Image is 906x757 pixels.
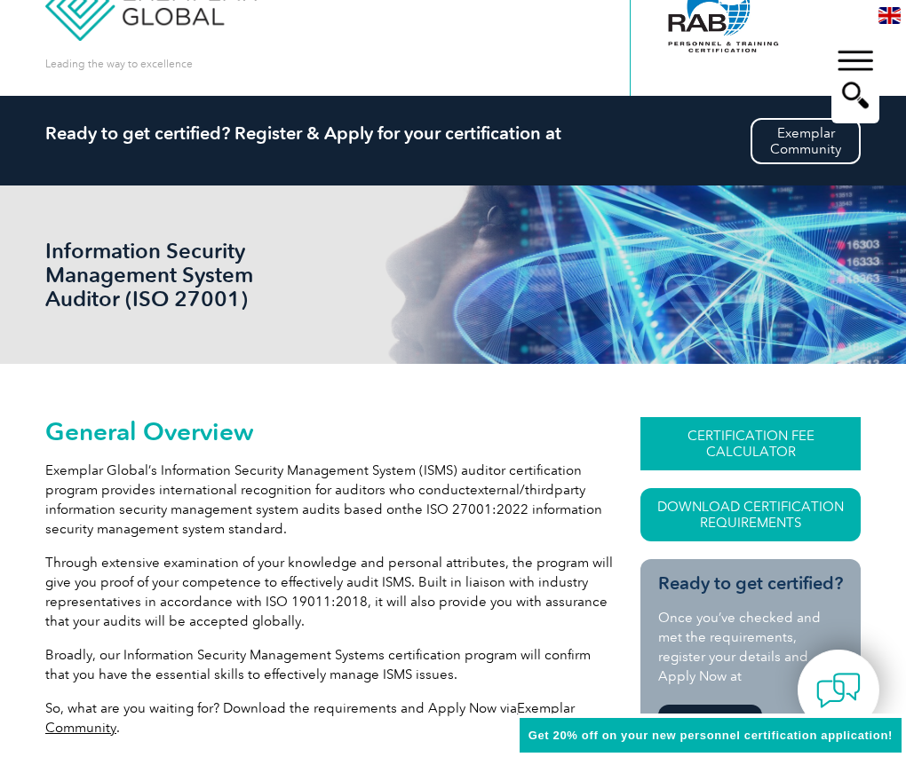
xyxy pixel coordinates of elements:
p: Once you’ve checked and met the requirements, register your details and Apply Now at [658,608,843,686]
p: Through extensive examination of your knowledge and personal attributes, the program will give yo... [45,553,616,631]
img: contact-chat.png [816,668,861,713]
h1: Information Security Management System Auditor (ISO 27001) [45,239,312,311]
span: external/third [470,482,554,498]
a: CERTIFICATION FEE CALCULATOR [640,417,861,470]
p: Leading the way to excellence [45,54,193,74]
h2: Ready to get certified? Register & Apply for your certification at [45,122,861,144]
a: ExemplarCommunity [751,118,861,164]
p: Broadly, our Information Security Management Systems certification program will confirm that you ... [45,645,616,684]
span: Get 20% off on your new personnel certification application! [528,729,893,742]
h2: General Overview [45,417,616,446]
a: Download Certification Requirements [640,488,861,541]
p: So, what are you waiting for? Download the requirements and Apply Now via . [45,698,616,737]
p: Exemplar Global’s Information Security Management System (ISMS) auditor certification program pro... [45,461,616,539]
img: en [878,7,901,24]
a: Apply Now [658,705,762,738]
h3: Ready to get certified? [658,572,843,595]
